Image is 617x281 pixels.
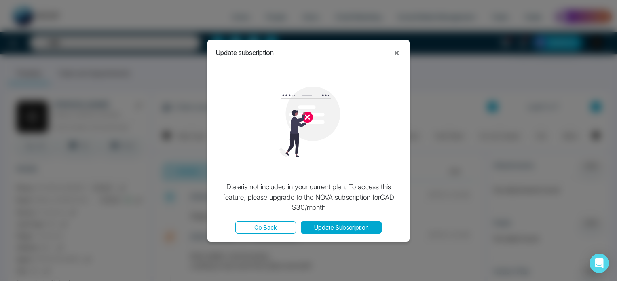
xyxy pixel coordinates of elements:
[273,87,344,157] img: loading
[235,221,296,234] button: Go Back
[590,254,609,273] div: Open Intercom Messenger
[216,48,274,57] p: Update subscription
[216,182,401,213] p: Dialer is not included in your current plan. To access this feature, please upgrade to the NOVA s...
[301,221,382,234] button: Update Subscription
